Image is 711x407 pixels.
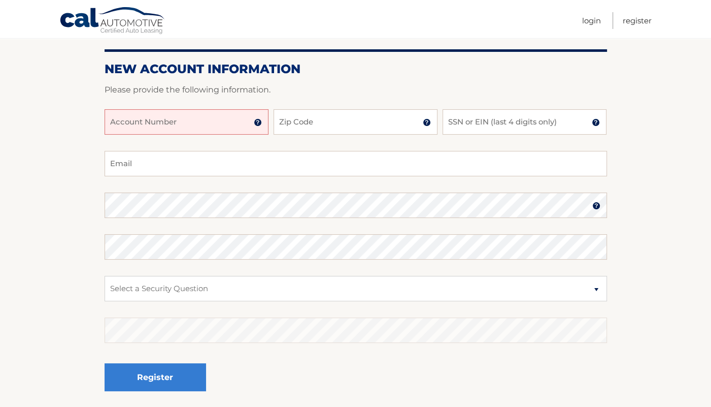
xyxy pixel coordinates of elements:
p: Please provide the following information. [105,83,607,97]
input: SSN or EIN (last 4 digits only) [443,109,606,135]
input: Account Number [105,109,268,135]
img: tooltip.svg [254,118,262,127]
a: Register [623,12,652,29]
img: tooltip.svg [592,118,600,127]
h2: New Account Information [105,61,607,77]
img: tooltip.svg [423,118,431,127]
input: Zip Code [274,109,437,135]
img: tooltip.svg [592,202,600,210]
input: Email [105,151,607,176]
button: Register [105,363,206,391]
a: Login [582,12,601,29]
a: Cal Automotive [59,7,166,36]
